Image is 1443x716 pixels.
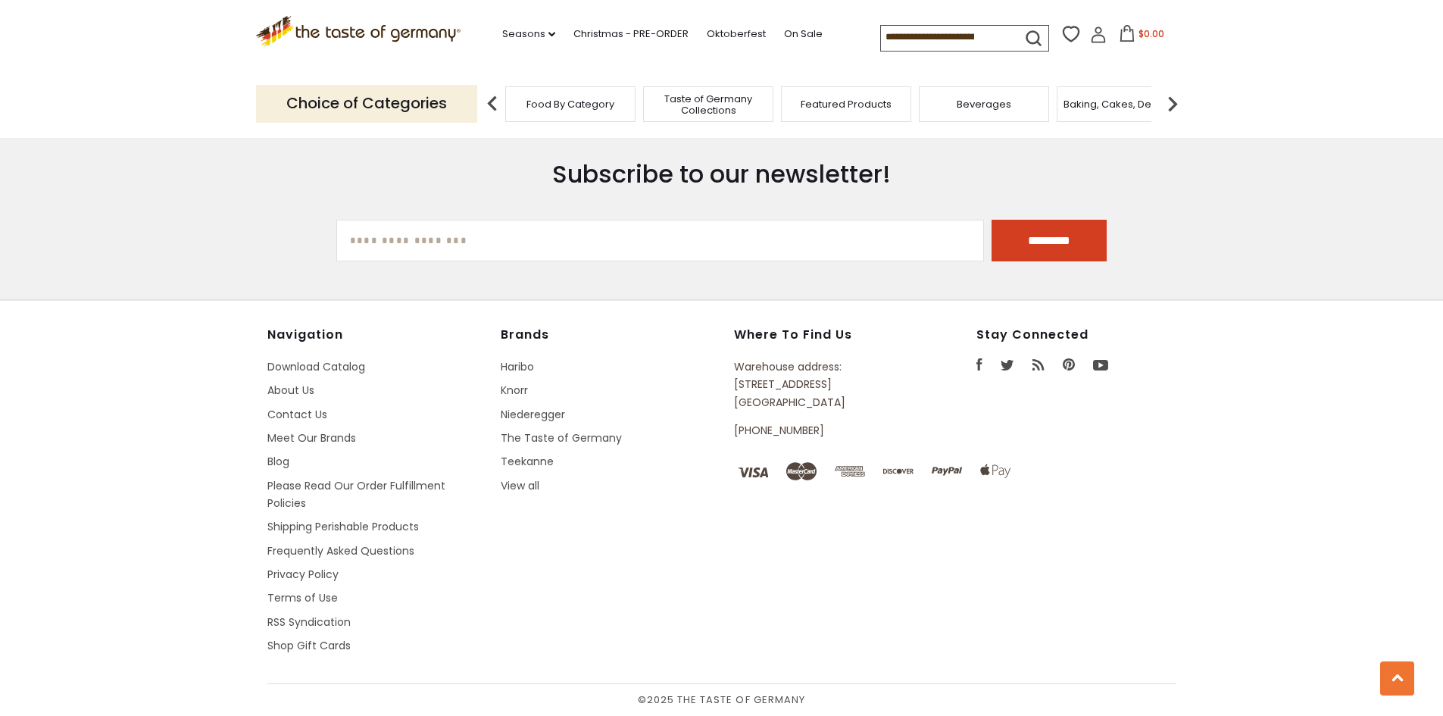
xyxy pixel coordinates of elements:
span: © 2025 The Taste of Germany [267,692,1176,708]
img: previous arrow [477,89,508,119]
a: Niederegger [501,407,565,422]
p: Warehouse address: [STREET_ADDRESS] [GEOGRAPHIC_DATA] [734,358,907,411]
a: View all [501,478,539,493]
a: About Us [267,383,314,398]
a: Oktoberfest [707,26,766,42]
a: The Taste of Germany [501,430,622,446]
a: Contact Us [267,407,327,422]
p: [PHONE_NUMBER] [734,422,907,439]
a: Taste of Germany Collections [648,93,769,116]
a: Privacy Policy [267,567,339,582]
a: Shop Gift Cards [267,638,351,653]
a: RSS Syndication [267,614,351,630]
span: $0.00 [1138,27,1164,40]
a: Featured Products [801,98,892,110]
a: Download Catalog [267,359,365,374]
button: $0.00 [1110,25,1174,48]
a: Beverages [957,98,1011,110]
h4: Brands [501,327,719,342]
a: Teekanne [501,454,554,469]
a: Blog [267,454,289,469]
a: On Sale [784,26,823,42]
a: Frequently Asked Questions [267,543,414,558]
a: Baking, Cakes, Desserts [1064,98,1181,110]
p: Choice of Categories [256,85,477,122]
a: Christmas - PRE-ORDER [573,26,689,42]
a: Shipping Perishable Products [267,519,419,534]
h4: Navigation [267,327,486,342]
a: Please Read Our Order Fulfillment Policies [267,478,445,511]
a: Seasons [502,26,555,42]
h4: Stay Connected [976,327,1176,342]
a: Haribo [501,359,534,374]
h3: Subscribe to our newsletter! [336,159,1107,189]
a: Meet Our Brands [267,430,356,446]
a: Food By Category [526,98,614,110]
h4: Where to find us [734,327,907,342]
img: next arrow [1157,89,1188,119]
a: Terms of Use [267,590,338,605]
a: Knorr [501,383,528,398]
